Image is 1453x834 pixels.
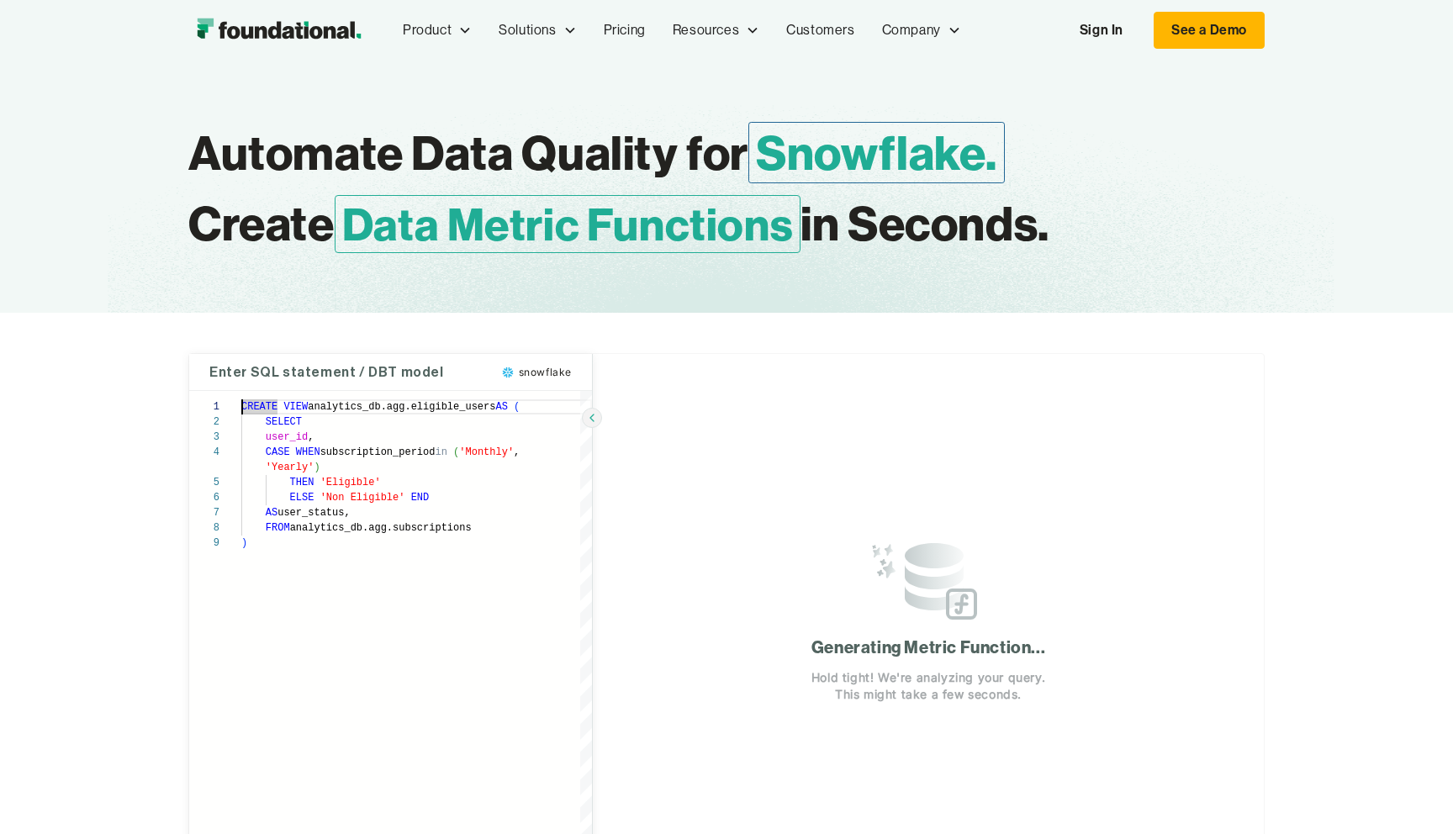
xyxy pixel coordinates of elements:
a: Customers [773,3,868,58]
div: 9 [189,536,219,551]
div: Company [869,3,975,58]
div: Product [403,19,452,41]
div: Resources [659,3,773,58]
div: 5 [189,475,219,490]
iframe: Chat Widget [1369,753,1453,834]
div: Company [882,19,941,41]
div: 1 [189,399,219,414]
span: snowflake [502,366,572,379]
span: ) [241,537,247,549]
div: 3 [189,430,219,445]
span: SELECT [266,416,302,428]
span: subscription_period [320,446,436,458]
span: , [308,431,314,443]
a: See a Demo [1154,12,1265,49]
h4: Enter SQL statement / DBT model [209,367,444,377]
div: Solutions [499,19,556,41]
span: ) [314,462,320,473]
span: CREATE [241,401,277,413]
a: Pricing [590,3,659,58]
div: 6 [189,490,219,505]
div: 2 [189,414,219,430]
div: Solutions [485,3,589,58]
span: , [514,446,520,458]
div: Resources [673,19,739,41]
span: user_status, [277,507,350,519]
span: 'Eligible' [320,477,381,488]
span: ( [453,446,459,458]
span: FROM [266,522,290,534]
span: WHEN [296,446,320,458]
span: 'Non Eligible' [320,492,405,504]
span: THEN [290,477,314,488]
h1: Generating Metric Function... [811,636,1045,659]
button: Hide SQL query editor [582,408,602,428]
span: 'Monthly' [459,446,514,458]
span: AS [266,507,277,519]
span: Snowflake. [748,122,1005,183]
span: user_id [266,431,308,443]
img: Foundational Logo [188,13,369,47]
span: analytics_db.agg.eligible_users [308,401,495,413]
a: home [188,13,369,47]
div: Product [389,3,485,58]
span: VIEW [283,401,308,413]
span: ( [514,401,520,413]
p: Hold tight! We're analyzing your query. This might take a few seconds. [811,669,1045,703]
span: 'Yearly' [266,462,314,473]
span: END [411,492,430,504]
div: 4 [189,445,219,460]
div: 7 [189,505,219,520]
a: Sign In [1063,13,1140,48]
span: AS [495,401,507,413]
span: Data Metric Functions [335,195,801,253]
span: CASE [266,446,290,458]
span: analytics_db.agg.subscriptions [290,522,472,534]
div: 8 [189,520,219,536]
span: in [435,446,446,458]
span: ELSE [290,492,314,504]
h1: Automate Data Quality for Create in Seconds. [188,118,1108,259]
